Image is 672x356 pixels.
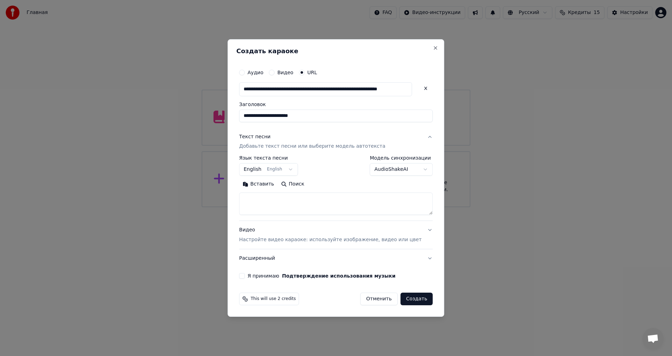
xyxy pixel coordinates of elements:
[251,296,296,302] span: This will use 2 credits
[239,236,421,243] p: Настройте видео караоке: используйте изображение, видео или цвет
[239,133,271,140] div: Текст песни
[239,156,298,161] label: Язык текста песни
[278,179,308,190] button: Поиск
[239,156,433,221] div: Текст песниДобавьте текст песни или выберите модель автотекста
[239,128,433,156] button: Текст песниДобавьте текст песни или выберите модель автотекста
[239,249,433,267] button: Расширенный
[360,293,398,305] button: Отменить
[239,143,385,150] p: Добавьте текст песни или выберите модель автотекста
[400,293,433,305] button: Создать
[239,221,433,249] button: ВидеоНастройте видео караоке: используйте изображение, видео или цвет
[239,227,421,244] div: Видео
[282,273,395,278] button: Я принимаю
[370,156,433,161] label: Модель синхронизации
[307,70,317,75] label: URL
[236,48,435,54] h2: Создать караоке
[247,70,263,75] label: Аудио
[239,179,278,190] button: Вставить
[239,102,433,107] label: Заголовок
[247,273,395,278] label: Я принимаю
[277,70,293,75] label: Видео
